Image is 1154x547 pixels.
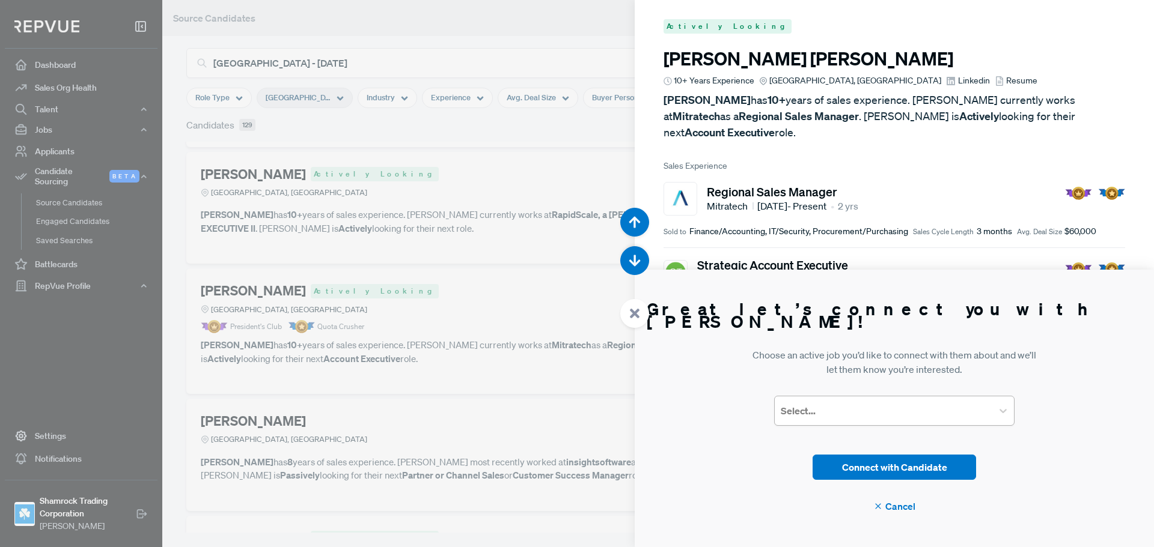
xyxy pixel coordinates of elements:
[1065,187,1092,200] img: President Badge
[664,19,792,34] span: Actively Looking
[813,455,976,480] button: Connect with Candidate
[664,48,1125,70] h3: [PERSON_NAME] [PERSON_NAME]
[831,199,834,213] article: •
[995,74,1037,87] a: Resume
[707,199,754,213] span: Mitratech
[664,226,686,237] span: Sold to
[1006,74,1037,87] span: Resume
[757,199,826,213] span: [DATE] - Present
[667,185,694,213] img: Mitratech
[673,109,720,123] strong: Mitratech
[977,225,1012,238] span: 3 months
[873,499,915,513] span: Cancel
[664,160,1125,172] span: Sales Experience
[769,74,941,87] span: [GEOGRAPHIC_DATA], [GEOGRAPHIC_DATA]
[707,184,858,199] h5: Regional Sales Manager
[685,125,775,139] strong: Account Executive
[913,226,974,237] span: Sales Cycle Length
[838,199,858,213] span: 2 yrs
[697,258,854,272] h5: Strategic Account Executive
[768,93,786,107] strong: 10+
[664,93,751,107] strong: [PERSON_NAME]
[674,74,754,87] span: 10+ Years Experience
[1064,225,1096,238] span: $60,000
[946,74,989,87] a: Linkedin
[665,262,685,282] img: OneTrust
[959,109,999,123] strong: Actively
[647,303,1142,328] h3: Great let’s connect you with [PERSON_NAME]!
[739,109,859,123] strong: Regional Sales Manager
[664,92,1125,141] p: has years of sales experience. [PERSON_NAME] currently works at as a . [PERSON_NAME] is looking f...
[1098,187,1125,200] img: Quota Badge
[958,74,990,87] span: Linkedin
[1065,262,1092,276] img: President Badge
[689,225,908,238] span: Finance/Accounting, IT/Security, Procurement/Purchasing
[750,348,1039,376] p: Choose an active job you’d like to connect with them about and we’ll let them know you’re interes...
[1017,226,1062,237] span: Avg. Deal Size
[1098,262,1125,276] img: Quota Badge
